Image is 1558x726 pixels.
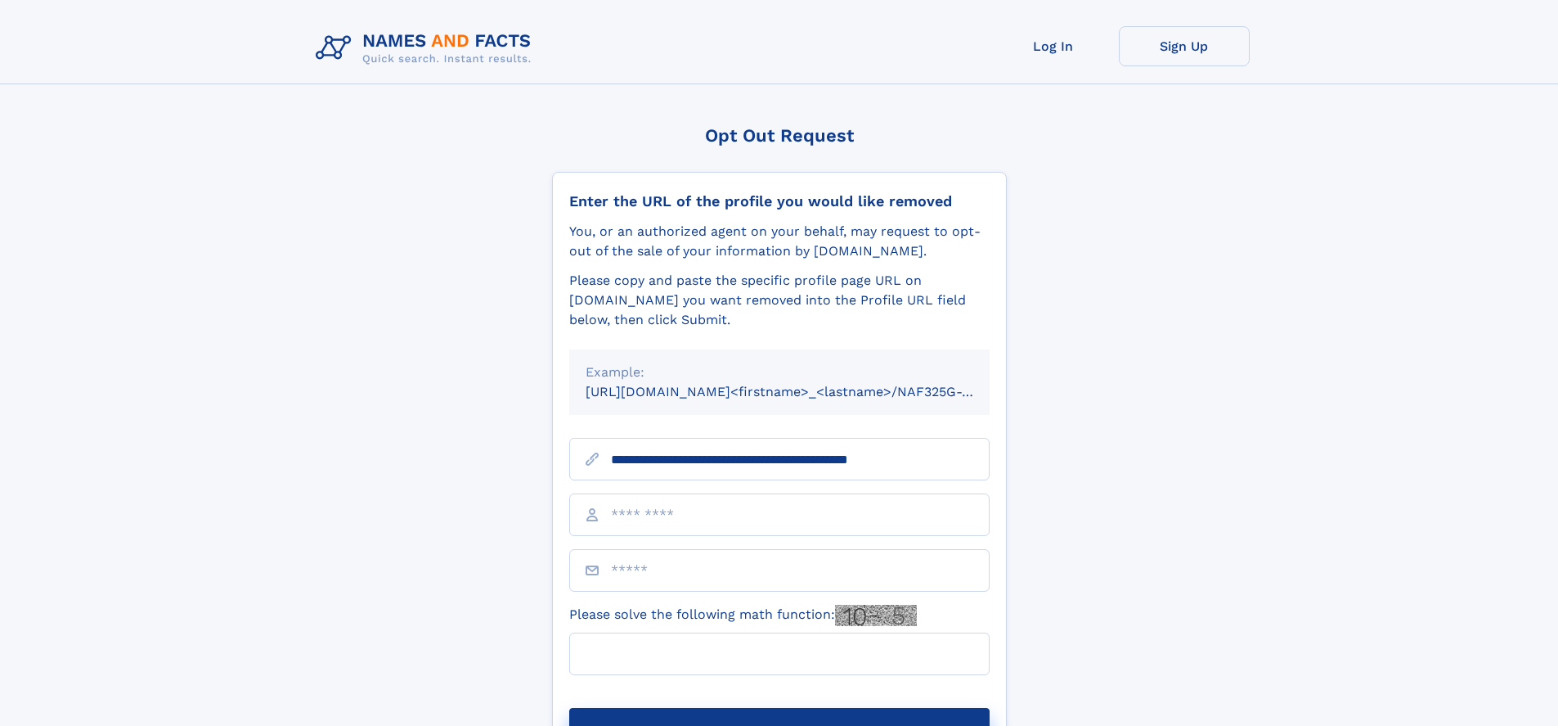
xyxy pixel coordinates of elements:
a: Log In [988,26,1119,66]
small: [URL][DOMAIN_NAME]<firstname>_<lastname>/NAF325G-xxxxxxxx [586,384,1021,399]
a: Sign Up [1119,26,1250,66]
div: Enter the URL of the profile you would like removed [569,192,990,210]
label: Please solve the following math function: [569,605,917,626]
div: You, or an authorized agent on your behalf, may request to opt-out of the sale of your informatio... [569,222,990,261]
div: Opt Out Request [552,125,1007,146]
div: Example: [586,363,973,382]
div: Please copy and paste the specific profile page URL on [DOMAIN_NAME] you want removed into the Pr... [569,271,990,330]
img: Logo Names and Facts [309,26,545,70]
